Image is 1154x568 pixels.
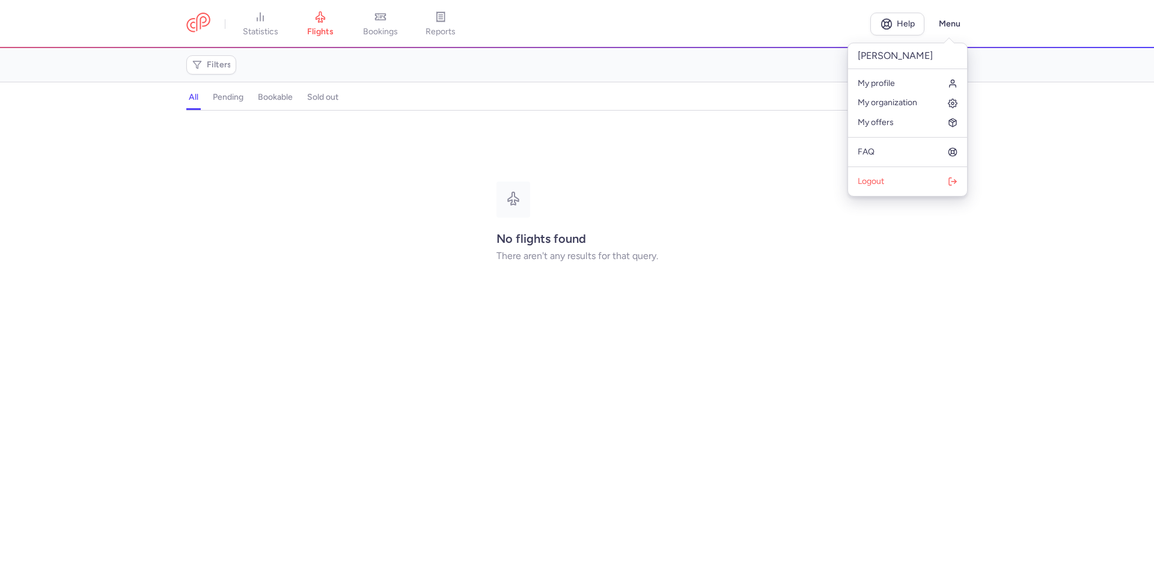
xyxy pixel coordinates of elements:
[307,26,334,37] span: flights
[243,26,278,37] span: statistics
[258,92,293,103] h4: bookable
[186,13,210,35] a: CitizenPlane red outlined logo
[848,43,967,69] p: [PERSON_NAME]
[932,13,968,35] button: Menu
[897,19,915,28] span: Help
[230,11,290,37] a: statistics
[213,92,243,103] h4: pending
[411,11,471,37] a: reports
[870,13,924,35] a: Help
[350,11,411,37] a: bookings
[858,147,875,157] span: FAQ
[858,98,917,108] span: My organization
[363,26,398,37] span: bookings
[207,60,231,70] span: Filters
[848,142,967,162] a: FAQ
[189,92,198,103] h4: all
[858,79,895,88] span: My profile
[848,172,967,191] button: Logout
[858,118,894,127] span: My offers
[846,55,900,75] button: Export
[848,74,967,93] a: My profile
[426,26,456,37] span: reports
[307,92,338,103] h4: sold out
[187,56,236,74] button: Filters
[290,11,350,37] a: flights
[496,251,658,261] p: There aren't any results for that query.
[496,231,586,246] strong: No flights found
[848,113,967,132] a: My offers
[848,93,967,112] a: My organization
[858,177,884,186] span: Logout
